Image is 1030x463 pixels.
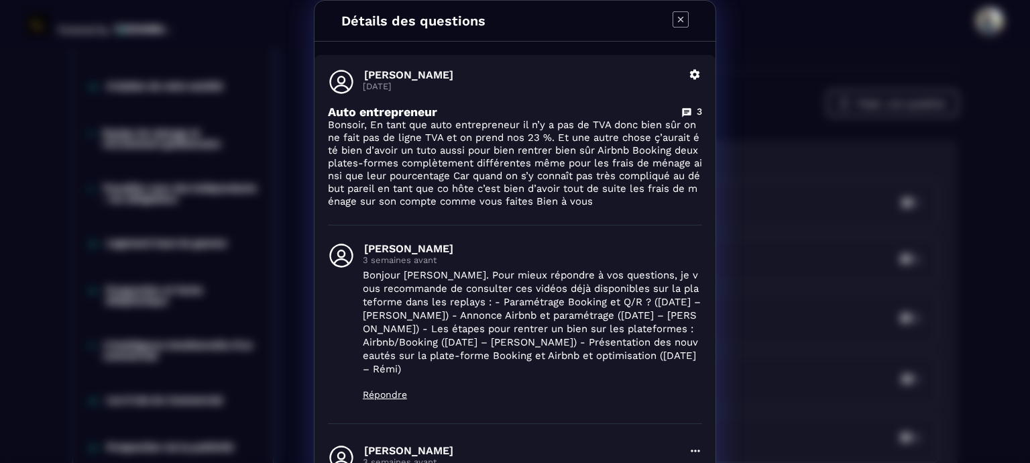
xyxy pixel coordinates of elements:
[363,268,702,376] p: Bonjour [PERSON_NAME]. Pour mieux répondre à vos questions, je vous recommande de consulter ces v...
[328,119,702,208] p: Bonsoir, En tant que auto entrepreneur il n’y a pas de TVA donc bien sûr on ne fait pas de ligne ...
[363,81,681,91] p: [DATE]
[363,389,702,400] p: Répondre
[363,255,702,265] p: 3 semaines avant
[364,242,702,255] p: [PERSON_NAME]
[328,105,437,119] p: Auto entrepreneur
[364,68,681,81] p: [PERSON_NAME]
[341,13,485,29] h4: Détails des questions
[697,105,702,118] p: 3
[364,444,681,457] p: [PERSON_NAME]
